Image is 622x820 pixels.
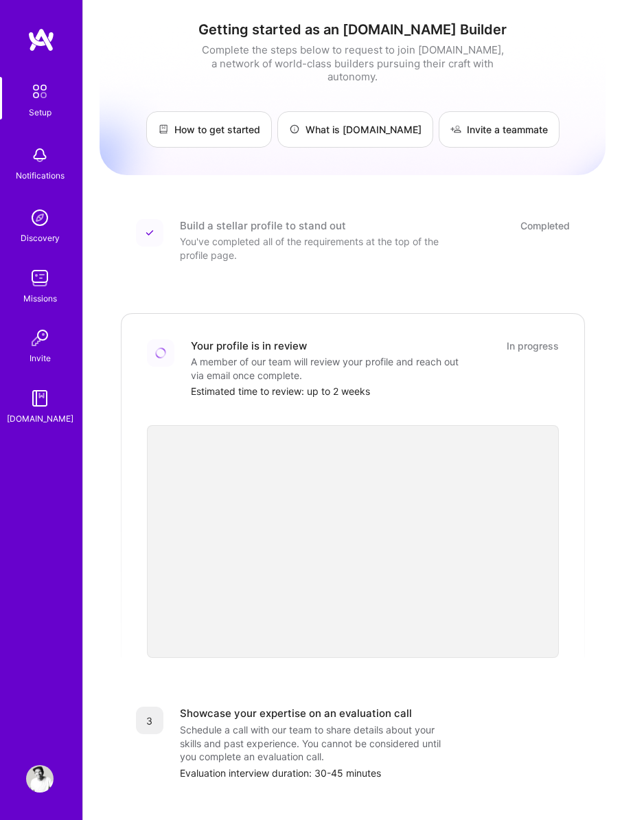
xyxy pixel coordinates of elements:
h1: Getting started as an [DOMAIN_NAME] Builder [100,21,606,38]
div: Estimated time to review: up to 2 weeks [191,385,559,398]
div: 3 [136,707,163,734]
div: [DOMAIN_NAME] [7,412,73,426]
div: Setup [29,106,51,119]
img: User Avatar [26,765,54,793]
div: Your profile is in review [191,339,307,353]
img: What is A.Team [289,124,300,135]
div: Notifications [16,169,65,183]
iframe: video [147,425,559,658]
div: Complete the steps below to request to join [DOMAIN_NAME], a network of world-class builders purs... [198,43,507,84]
img: Invite a teammate [450,124,461,135]
img: Invite [26,324,54,352]
a: User Avatar [23,765,57,793]
div: Showcase your expertise on an evaluation call [180,707,412,720]
div: Evaluation interview duration: 30-45 minutes [180,766,570,780]
img: discovery [26,204,54,231]
img: teamwork [26,264,54,292]
img: setup [25,77,54,106]
a: Invite a teammate [439,111,560,148]
div: Schedule a call with our team to share details about your skills and past experience. You cannot ... [180,723,454,764]
img: bell [26,141,54,169]
div: You've completed all of the requirements at the top of the profile page. [180,235,454,262]
img: Loading [155,348,166,358]
div: A member of our team will review your profile and reach out via email once complete. [191,355,465,382]
a: How to get started [146,111,272,148]
div: Completed [520,219,570,233]
img: logo [27,27,55,52]
img: guide book [26,385,54,412]
div: Discovery [21,231,60,245]
a: What is [DOMAIN_NAME] [277,111,433,148]
div: Build a stellar profile to stand out [180,219,346,233]
div: Invite [30,352,51,365]
div: In progress [507,339,559,353]
img: How to get started [158,124,169,135]
div: Missions [23,292,57,306]
img: Completed [146,229,154,237]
